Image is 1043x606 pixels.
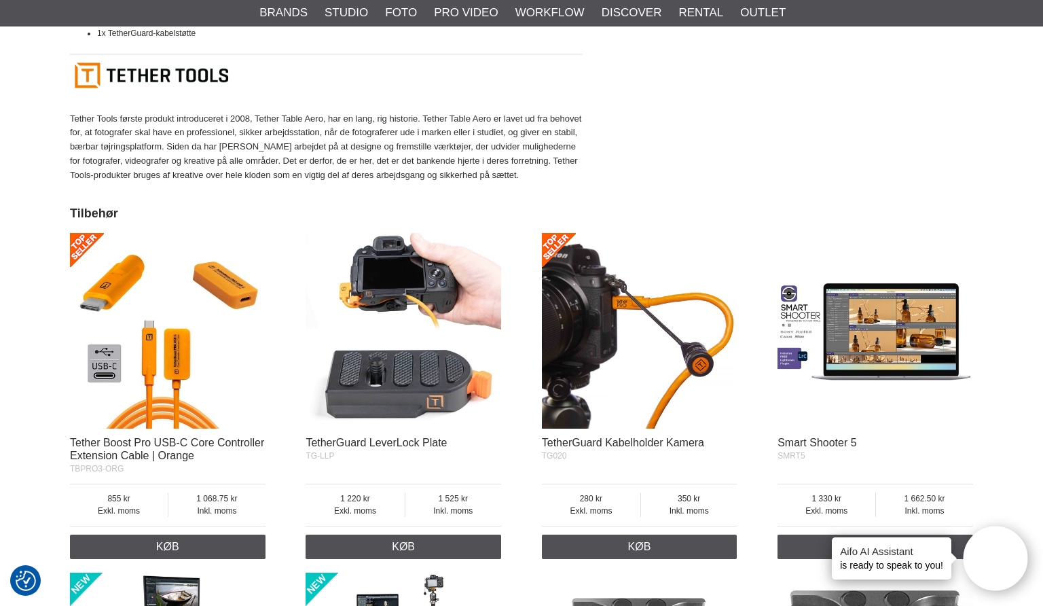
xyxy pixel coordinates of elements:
[16,571,36,591] img: Revisit consent button
[876,493,972,505] span: 1 662.50
[70,464,124,474] span: TBPRO3-ORG
[97,27,583,39] li: 1x TetherGuard-kabelstøtte
[306,451,334,461] span: TG-LLP
[542,233,737,429] img: TetherGuard Kabelholder Kamera
[641,505,737,517] span: Inkl. moms
[325,4,368,22] a: Studio
[405,505,501,517] span: Inkl. moms
[70,112,583,183] p: Tether Tools første produkt introduceret i 2008, Tether Table Aero, har en lang, rig historie. Te...
[876,505,972,517] span: Inkl. moms
[434,4,498,22] a: Pro Video
[70,48,583,99] img: Tether Tools Authorized Distributor
[385,4,417,22] a: Foto
[777,493,875,505] span: 1 330
[259,4,308,22] a: Brands
[70,493,168,505] span: 855
[306,535,501,559] a: Køb
[542,493,640,505] span: 280
[168,493,265,505] span: 1 068.75
[306,493,404,505] span: 1 220
[306,233,501,429] img: TetherGuard LeverLock Plate
[70,205,973,222] h2: Tilbehør
[602,4,662,22] a: Discover
[832,537,951,580] div: is ready to speak to you!
[542,505,640,517] span: Exkl. moms
[306,437,447,448] a: TetherGuard LeverLock Plate
[16,569,36,593] button: Samtykkepræferencer
[306,505,404,517] span: Exkl. moms
[70,505,168,517] span: Exkl. moms
[740,4,786,22] a: Outlet
[70,437,264,461] a: Tether Boost Pro USB-C Core Controller Extension Cable | Orange
[70,535,266,559] a: Køb
[678,4,723,22] a: Rental
[168,505,265,517] span: Inkl. moms
[542,437,704,448] a: TetherGuard Kabelholder Kamera
[777,451,805,461] span: SMRT5
[777,505,875,517] span: Exkl. moms
[840,544,943,558] h4: Aifo AI Assistant
[542,451,567,461] span: TG020
[777,437,857,448] a: Smart Shooter 5
[542,535,737,559] a: Køb
[70,233,266,429] img: Tether Boost Pro USB-C Core Controller Extension Cable | Orange
[641,493,737,505] span: 350
[777,535,973,559] a: Køb
[777,233,973,429] img: Smart Shooter 5
[515,4,585,22] a: Workflow
[405,493,501,505] span: 1 525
